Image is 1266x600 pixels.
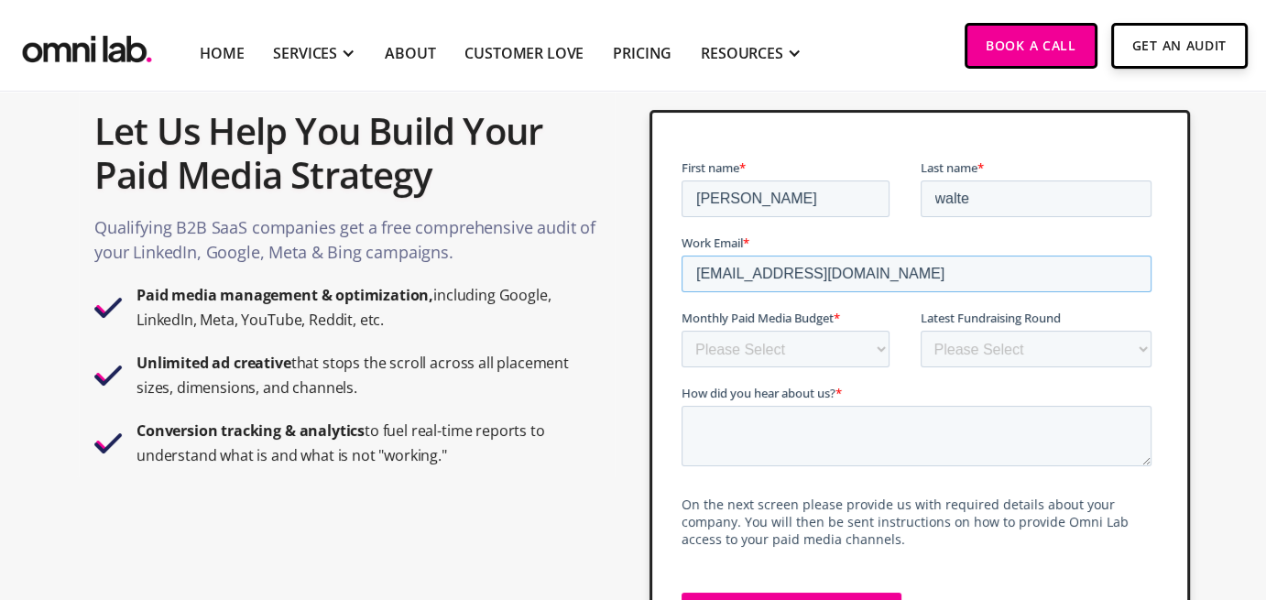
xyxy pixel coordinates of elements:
[18,23,156,68] a: home
[965,23,1097,69] a: Book a Call
[18,23,156,68] img: Omni Lab: B2B SaaS Demand Generation Agency
[94,215,599,274] p: Qualifying B2B SaaS companies get a free comprehensive audit of your LinkedIn, Google, Meta & Bin...
[136,353,569,398] strong: that stops the scroll across all placement sizes, dimensions, and channels.
[385,42,435,64] a: About
[273,42,337,64] div: SERVICES
[136,285,551,330] strong: including Google, LinkedIn, Meta, YouTube, Reddit, etc.
[937,388,1266,600] iframe: Chat Widget
[200,42,244,64] a: Home
[94,100,599,206] h2: Let Us Help You Build Your Paid Media Strategy
[1111,23,1248,69] a: Get An Audit
[701,42,783,64] div: RESOURCES
[464,42,584,64] a: Customer Love
[136,420,545,465] strong: to fuel real-time reports to understand what is and what is not "working."
[613,42,671,64] a: Pricing
[136,353,291,373] strong: Unlimited ad creative
[136,420,365,441] strong: Conversion tracking & analytics
[136,285,433,305] strong: Paid media management & optimization,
